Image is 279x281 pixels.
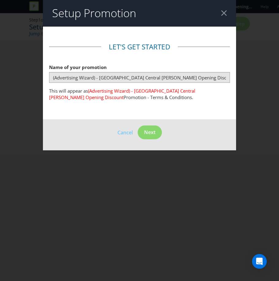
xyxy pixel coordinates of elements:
[49,72,230,83] input: e.g. My Promotion
[138,125,162,139] button: Next
[52,7,136,19] h2: Setup Promotion
[117,129,133,136] span: Cancel
[49,88,195,100] span: (Advertising Wizard) - [GEOGRAPHIC_DATA] Central [PERSON_NAME] Opening Discount
[252,254,267,269] div: Open Intercom Messenger
[49,64,107,70] span: Name of your promotion
[49,88,88,94] span: This will appear as
[117,129,133,137] button: Cancel
[101,42,178,52] legend: Let's get started
[124,94,193,100] span: Promotion - Terms & Conditions.
[144,129,155,136] span: Next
